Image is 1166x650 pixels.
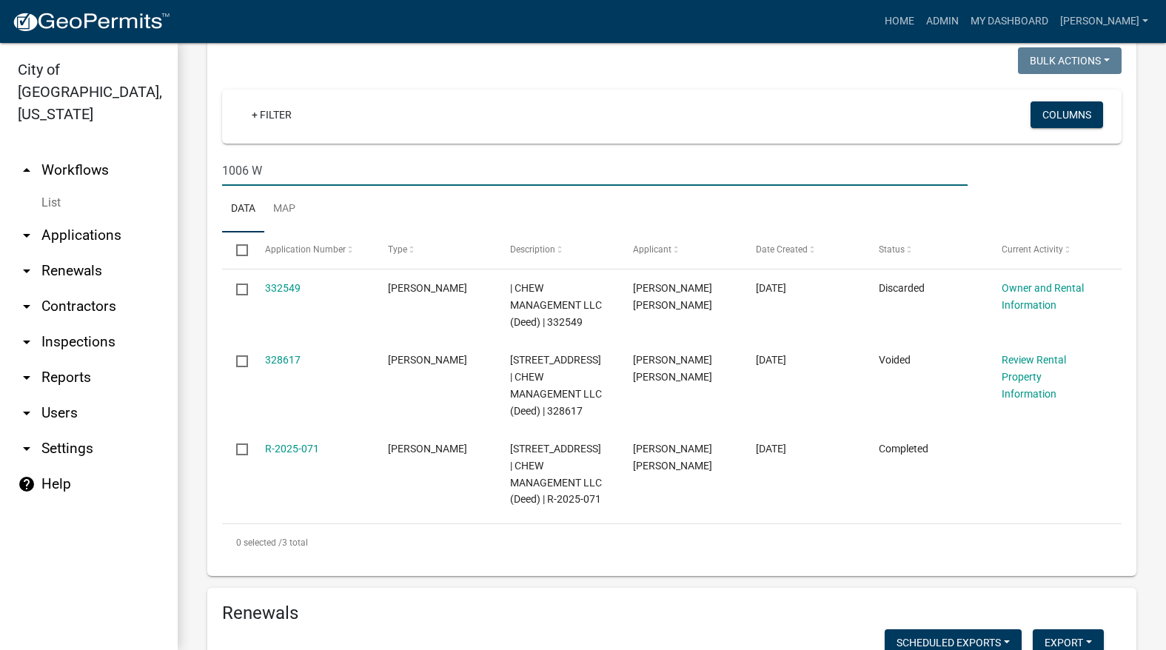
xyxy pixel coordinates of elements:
i: arrow_drop_down [18,227,36,244]
h4: Renewals [222,603,1122,624]
span: | CHEW MANAGEMENT LLC (Deed) | 332549 [510,282,602,328]
span: Justin Michael Chew [633,282,712,311]
span: Justin Michael Chew [633,354,712,383]
a: 328617 [265,354,301,366]
span: Voided [879,354,911,366]
a: Data [222,186,264,233]
span: 1006 W 1ST AVE | CHEW MANAGEMENT LLC (Deed) | 328617 [510,354,602,416]
span: Application Number [265,244,346,255]
datatable-header-cell: Select [222,232,250,268]
a: + Filter [240,101,304,128]
datatable-header-cell: Application Number [250,232,373,268]
button: Columns [1031,101,1103,128]
span: Rental Registration [388,282,467,294]
i: arrow_drop_down [18,440,36,458]
a: 332549 [265,282,301,294]
span: Description [510,244,555,255]
a: Review Rental Property Information [1002,354,1066,400]
a: Owner and Rental Information [1002,282,1084,311]
datatable-header-cell: Applicant [619,232,742,268]
a: R-2025-071 [265,443,319,455]
span: 10/28/2024 [756,354,786,366]
i: arrow_drop_down [18,369,36,386]
a: Map [264,186,304,233]
i: arrow_drop_up [18,161,36,179]
i: arrow_drop_down [18,298,36,315]
datatable-header-cell: Type [373,232,496,268]
span: Current Activity [1002,244,1063,255]
span: Status [879,244,905,255]
span: 08/07/2024 [756,443,786,455]
a: Admin [920,7,965,36]
datatable-header-cell: Date Created [742,232,865,268]
span: Justin Michael Chew [633,443,712,472]
i: arrow_drop_down [18,333,36,351]
button: Bulk Actions [1018,47,1122,74]
i: arrow_drop_down [18,262,36,280]
datatable-header-cell: Description [496,232,619,268]
datatable-header-cell: Status [865,232,988,268]
a: My Dashboard [965,7,1054,36]
span: Rental Registration [388,443,467,455]
span: Type [388,244,407,255]
span: Date Created [756,244,808,255]
i: arrow_drop_down [18,404,36,422]
span: 1006 W 1ST AVE | CHEW MANAGEMENT LLC (Deed) | R-2025-071 [510,443,602,505]
span: Completed [879,443,928,455]
input: Search for applications [222,155,968,186]
span: 11/06/2024 [756,282,786,294]
span: Rental Registration [388,354,467,366]
div: 3 total [222,524,1122,561]
i: help [18,475,36,493]
span: Applicant [633,244,671,255]
a: [PERSON_NAME] [1054,7,1154,36]
a: Home [879,7,920,36]
datatable-header-cell: Current Activity [988,232,1110,268]
span: Discarded [879,282,925,294]
span: 0 selected / [236,537,282,548]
